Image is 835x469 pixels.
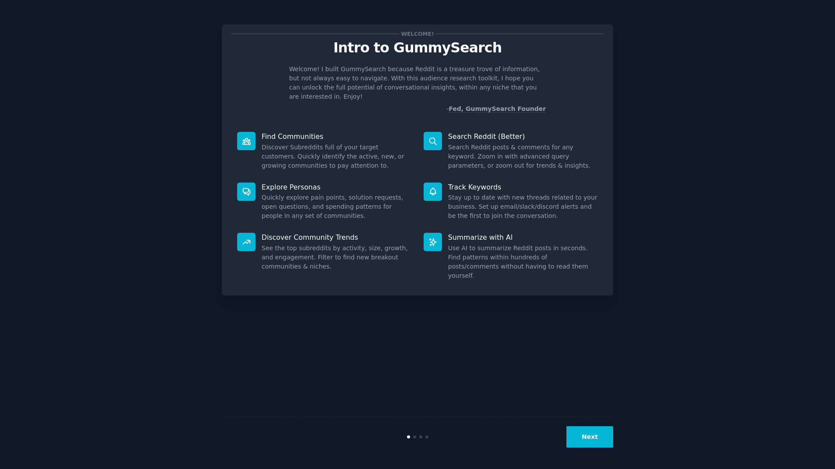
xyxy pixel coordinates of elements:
dd: Quickly explore pain points, solution requests, open questions, and spending patterns for people ... [262,193,411,221]
a: Fed, GummySearch Founder [449,105,546,113]
dd: Use AI to summarize Reddit posts in seconds. Find patterns within hundreds of posts/comments with... [448,244,598,280]
p: Discover Community Trends [262,233,411,242]
p: Welcome! I built GummySearch because Reddit is a treasure trove of information, but not always ea... [289,65,546,101]
div: - [446,104,546,114]
p: Search Reddit (Better) [448,132,598,141]
dd: Search Reddit posts & comments for any keyword. Zoom in with advanced query parameters, or zoom o... [448,143,598,170]
dd: See the top subreddits by activity, size, growth, and engagement. Filter to find new breakout com... [262,244,411,271]
p: Track Keywords [448,183,598,192]
span: Welcome! [400,29,435,38]
p: Explore Personas [262,183,411,192]
p: Find Communities [262,132,411,141]
p: Intro to GummySearch [231,40,604,55]
p: Summarize with AI [448,233,598,242]
dd: Discover Subreddits full of your target customers. Quickly identify the active, new, or growing c... [262,143,411,170]
dd: Stay up to date with new threads related to your business. Set up email/slack/discord alerts and ... [448,193,598,221]
button: Next [566,426,613,448]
